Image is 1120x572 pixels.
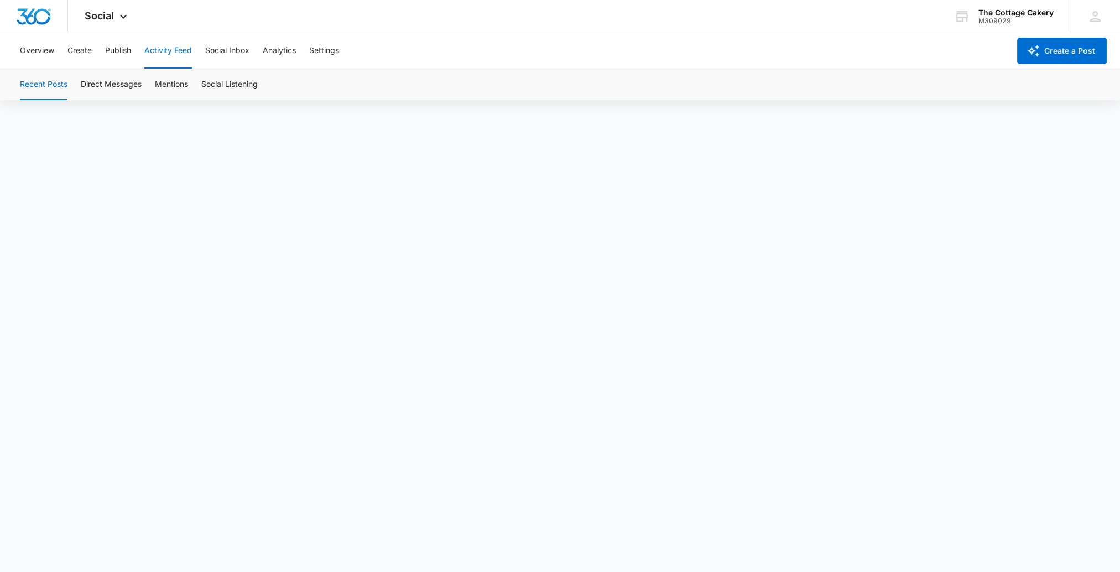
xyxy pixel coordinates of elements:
button: Overview [20,33,54,69]
button: Direct Messages [81,69,142,100]
button: Analytics [263,33,296,69]
button: Mentions [155,69,188,100]
button: Publish [105,33,131,69]
span: Social [85,10,114,22]
button: Social Inbox [205,33,249,69]
div: account id [978,17,1054,25]
button: Create [67,33,92,69]
button: Activity Feed [144,33,192,69]
button: Settings [309,33,339,69]
button: Social Listening [201,69,258,100]
button: Recent Posts [20,69,67,100]
button: Create a Post [1017,38,1107,64]
div: account name [978,8,1054,17]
